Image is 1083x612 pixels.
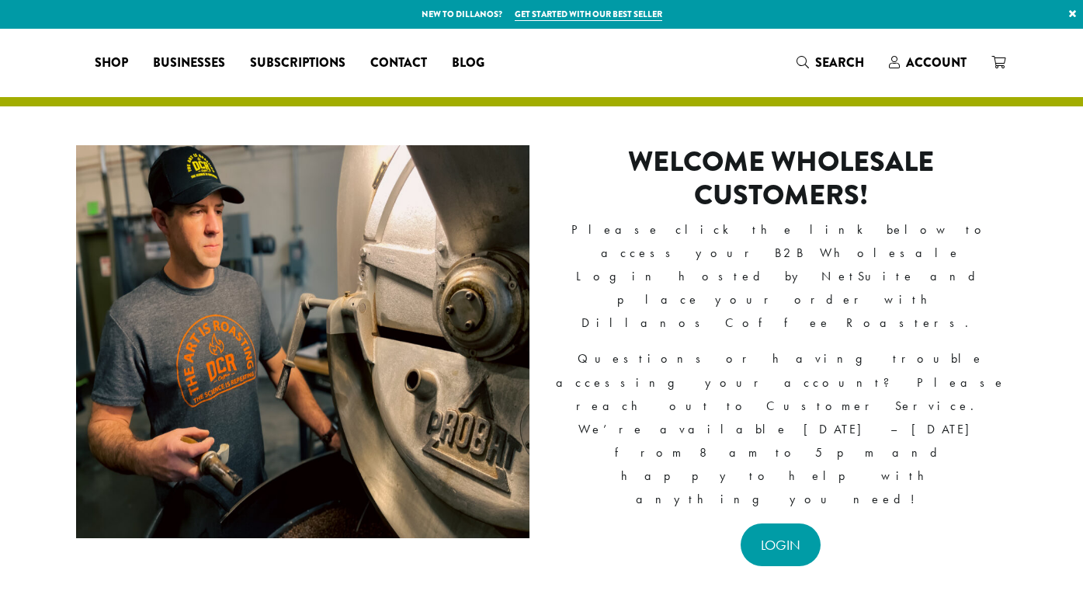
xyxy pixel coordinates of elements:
[95,54,128,73] span: Shop
[554,347,1008,511] p: Questions or having trouble accessing your account? Please reach out to Customer Service. We’re a...
[554,218,1008,335] p: Please click the link below to access your B2B Wholesale Login hosted by NetSuite and place your ...
[906,54,967,71] span: Account
[153,54,225,73] span: Businesses
[82,50,141,75] a: Shop
[452,54,484,73] span: Blog
[250,54,345,73] span: Subscriptions
[784,50,876,75] a: Search
[815,54,864,71] span: Search
[554,145,1008,212] h2: Welcome Wholesale Customers!
[370,54,427,73] span: Contact
[741,523,821,566] a: LOGIN
[515,8,662,21] a: Get started with our best seller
